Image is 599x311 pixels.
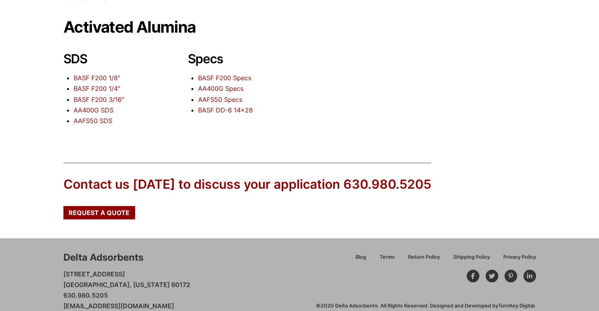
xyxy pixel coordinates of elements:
a: AAFS50 Specs [198,96,242,103]
a: Shipping Policy [447,253,497,267]
h1: Activated Alumina [63,18,536,36]
span: Return Policy [408,255,440,260]
a: Return Policy [401,253,447,267]
a: TurnKey Digital [498,303,534,309]
a: AA400G Specs [198,85,243,92]
a: Terms [373,253,401,267]
div: Delta Adsorbents [63,251,143,264]
span: Request a Quote [69,210,130,216]
span: Shipping Policy [453,255,490,260]
div: ©2020 Delta Adsorbents. All Rights Reserved. Designed and Developed by . [316,302,536,309]
a: [EMAIL_ADDRESS][DOMAIN_NAME] [63,302,174,310]
a: BASF F200 3/16″ [74,96,124,103]
a: Request a Quote [63,206,135,219]
a: BASF F200 Specs [198,74,251,82]
a: AA400G SDS [74,106,113,114]
div: Contact us [DATE] to discuss your application 630.980.5205 [63,176,431,193]
span: Terms [380,255,395,260]
a: AAFS50 SDS [74,117,112,125]
span: Privacy Policy [503,255,536,260]
a: BASF F200 1/4″ [74,85,120,92]
h2: Specs [188,52,287,66]
a: BASF F200 1/8″ [74,74,120,82]
a: BASF DD-6 14×28 [198,106,253,114]
span: Blog [356,255,366,260]
a: Privacy Policy [497,253,536,267]
a: Blog [349,253,373,267]
h2: SDS [63,52,163,66]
